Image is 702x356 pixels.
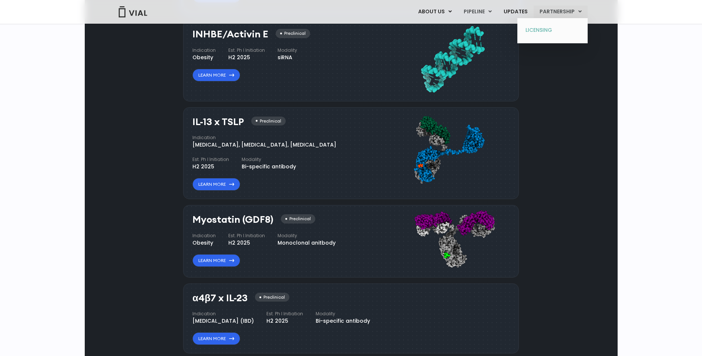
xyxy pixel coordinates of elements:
[266,310,303,317] h4: Est. Ph I Initiation
[316,310,370,317] h4: Modality
[192,317,254,325] div: [MEDICAL_DATA] (IBD)
[242,156,296,163] h4: Modality
[266,317,303,325] div: H2 2025
[228,47,265,54] h4: Est. Ph I Initiation
[192,117,244,127] h3: IL-13 x TSLP
[458,6,497,18] a: PIPELINEMenu Toggle
[498,6,533,18] a: UPDATES
[192,54,216,61] div: Obesity
[192,156,229,163] h4: Est. Ph I Initiation
[278,54,297,61] div: siRNA
[192,47,216,54] h4: Indication
[278,47,297,54] h4: Modality
[255,293,289,302] div: Preclinical
[192,214,273,225] h3: Myostatin (GDF8)
[192,310,254,317] h4: Indication
[192,332,240,345] a: Learn More
[192,29,268,40] h3: INHBE/Activin E
[192,254,240,267] a: Learn More
[192,232,216,239] h4: Indication
[228,54,265,61] div: H2 2025
[534,6,588,18] a: PARTNERSHIPMenu Toggle
[276,29,310,38] div: Preclinical
[118,6,148,17] img: Vial Logo
[192,293,248,303] h3: α4β7 x IL-23
[316,317,370,325] div: Bi-specific antibody
[192,69,240,81] a: Learn More
[412,6,457,18] a: ABOUT USMenu Toggle
[281,214,315,224] div: Preclinical
[228,239,265,247] div: H2 2025
[251,117,286,126] div: Preclinical
[520,24,585,36] a: LICENSING
[278,239,336,247] div: Monoclonal anitbody
[242,163,296,171] div: Bi-specific antibody
[192,239,216,247] div: Obesity
[228,232,265,239] h4: Est. Ph I Initiation
[192,163,229,171] div: H2 2025
[192,134,336,141] h4: Indication
[278,232,336,239] h4: Modality
[192,141,336,149] div: [MEDICAL_DATA], [MEDICAL_DATA], [MEDICAL_DATA]
[192,178,240,191] a: Learn More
